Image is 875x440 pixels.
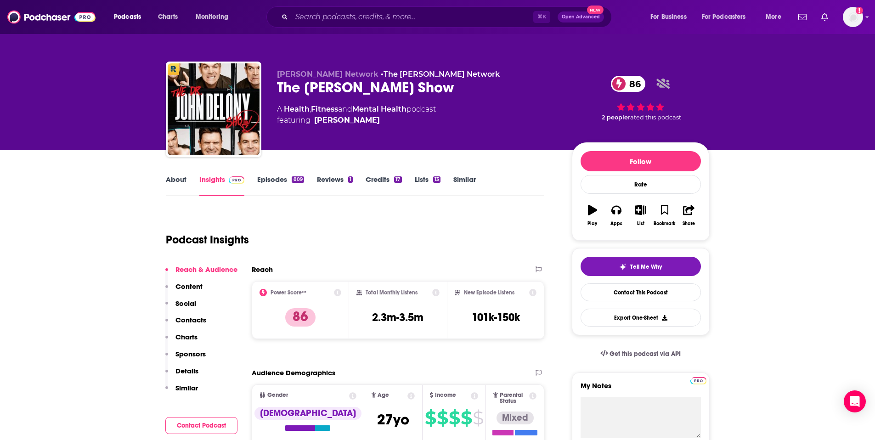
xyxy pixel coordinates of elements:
[435,392,456,398] span: Income
[562,15,600,19] span: Open Advanced
[175,299,196,308] p: Social
[581,175,701,194] div: Rate
[284,105,310,113] a: Health
[107,10,153,24] button: open menu
[152,10,183,24] a: Charts
[473,411,483,425] span: $
[766,11,781,23] span: More
[433,176,440,183] div: 13
[610,221,622,226] div: Apps
[581,257,701,276] button: tell me why sparkleTell Me Why
[277,115,436,126] span: featuring
[581,199,604,232] button: Play
[366,289,418,296] h2: Total Monthly Listens
[271,289,306,296] h2: Power Score™
[175,384,198,392] p: Similar
[533,11,550,23] span: ⌘ K
[581,309,701,327] button: Export One-Sheet
[653,199,677,232] button: Bookmark
[158,11,178,23] span: Charts
[175,333,198,341] p: Charts
[628,114,681,121] span: rated this podcast
[314,115,380,126] a: Dr. John Delony
[165,350,206,367] button: Sponsors
[497,412,534,424] div: Mixed
[310,105,311,113] span: ,
[252,265,273,274] h2: Reach
[581,151,701,171] button: Follow
[165,333,198,350] button: Charts
[610,350,681,358] span: Get this podcast via API
[277,104,436,126] div: A podcast
[165,417,237,434] button: Contact Podcast
[818,9,832,25] a: Show notifications dropdown
[189,10,240,24] button: open menu
[683,221,695,226] div: Share
[352,105,406,113] a: Mental Health
[581,381,701,397] label: My Notes
[449,411,460,425] span: $
[292,10,533,24] input: Search podcasts, credits, & more...
[196,11,228,23] span: Monitoring
[472,310,520,324] h3: 101k-150k
[252,368,335,377] h2: Audience Demographics
[593,343,689,365] a: Get this podcast via API
[199,175,245,196] a: InsightsPodchaser Pro
[311,105,338,113] a: Fitness
[229,176,245,184] img: Podchaser Pro
[602,114,628,121] span: 2 people
[175,367,198,375] p: Details
[348,176,353,183] div: 1
[175,350,206,358] p: Sponsors
[165,299,196,316] button: Social
[168,63,260,155] img: The Dr. John Delony Show
[702,11,746,23] span: For Podcasters
[637,221,644,226] div: List
[628,199,652,232] button: List
[257,175,304,196] a: Episodes809
[630,263,662,271] span: Tell Me Why
[175,282,203,291] p: Content
[114,11,141,23] span: Podcasts
[338,105,352,113] span: and
[7,8,96,26] a: Podchaser - Follow, Share and Rate Podcasts
[844,390,866,412] div: Open Intercom Messenger
[650,11,687,23] span: For Business
[759,10,793,24] button: open menu
[317,175,353,196] a: Reviews1
[461,411,472,425] span: $
[611,76,645,92] a: 86
[166,233,249,247] h1: Podcast Insights
[175,265,237,274] p: Reach & Audience
[292,176,304,183] div: 809
[843,7,863,27] span: Logged in as Rbaldwin
[378,392,389,398] span: Age
[843,7,863,27] img: User Profile
[377,411,409,429] span: 27 yo
[795,9,810,25] a: Show notifications dropdown
[165,265,237,282] button: Reach & Audience
[175,316,206,324] p: Contacts
[620,76,645,92] span: 86
[277,70,378,79] span: [PERSON_NAME] Network
[696,10,759,24] button: open menu
[558,11,604,23] button: Open AdvancedNew
[381,70,500,79] span: •
[856,7,863,14] svg: Add a profile image
[415,175,440,196] a: Lists13
[165,316,206,333] button: Contacts
[587,6,604,14] span: New
[285,308,316,327] p: 86
[690,377,706,384] img: Podchaser Pro
[587,221,597,226] div: Play
[366,175,401,196] a: Credits17
[690,376,706,384] a: Pro website
[394,176,401,183] div: 17
[500,392,528,404] span: Parental Status
[384,70,500,79] a: The [PERSON_NAME] Network
[165,367,198,384] button: Details
[604,199,628,232] button: Apps
[437,411,448,425] span: $
[453,175,476,196] a: Similar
